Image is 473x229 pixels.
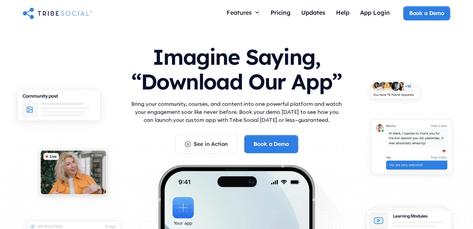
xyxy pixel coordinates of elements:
div: See in Action [194,140,228,148]
img: An illustration of Live video [33,145,114,203]
a: Book a Demo [244,135,298,153]
div: Your app [174,220,192,227]
a: home [23,6,92,20]
div: Pricing [271,9,291,16]
a: App Login [355,6,395,20]
img: An illustration of New friends requests [364,77,426,106]
p: Bring your community, courses, and content into one powerful platform and watch your engagement s... [130,100,343,124]
div: App Login [360,9,390,16]
div: Updates [301,9,325,16]
a: Pricing [265,6,296,20]
div: Help [336,9,349,16]
img: An illustration of Community Feed [9,84,109,131]
a: See in Action [175,135,238,153]
div: Features [226,9,252,16]
a: Book a Demo [403,6,450,20]
a: Updates [296,6,331,20]
img: An illustration of chat [364,114,459,183]
a: Help [331,6,355,20]
h1: Imagine Saying, “Download Our App” [130,38,343,97]
div: Features [221,6,265,19]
